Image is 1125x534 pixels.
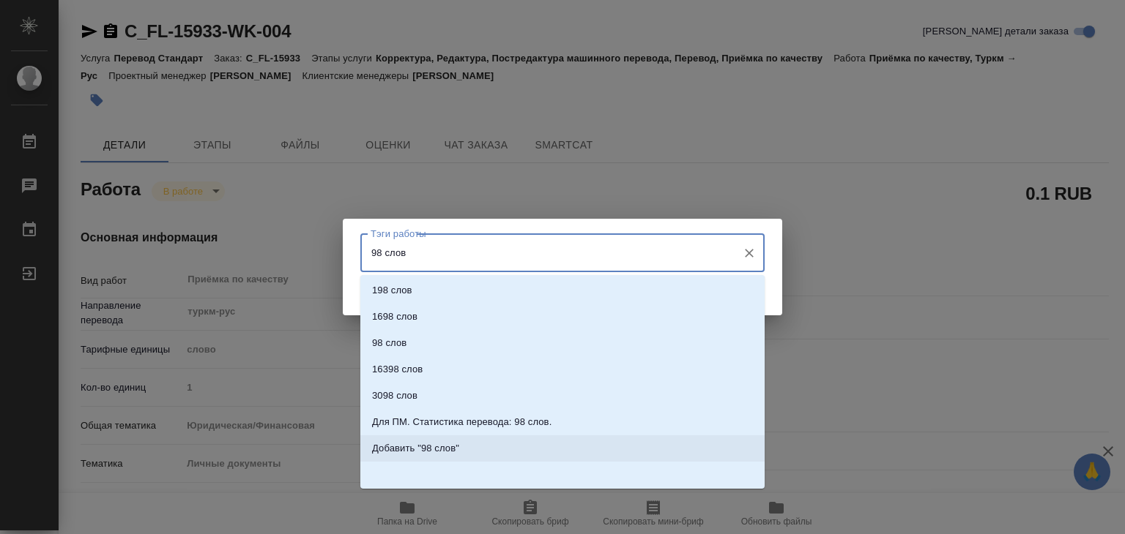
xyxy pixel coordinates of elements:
p: Добавить "98 слов" [372,441,459,456]
p: 3098 слов [372,388,417,403]
p: 16398 слов [372,362,423,377]
p: 1698 слов [372,309,417,324]
p: 98 слов [372,336,406,350]
p: Для ПМ. Статистика перевода: 98 слов. [372,415,552,429]
button: Очистить [739,243,760,263]
p: 198 слов [372,283,412,298]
